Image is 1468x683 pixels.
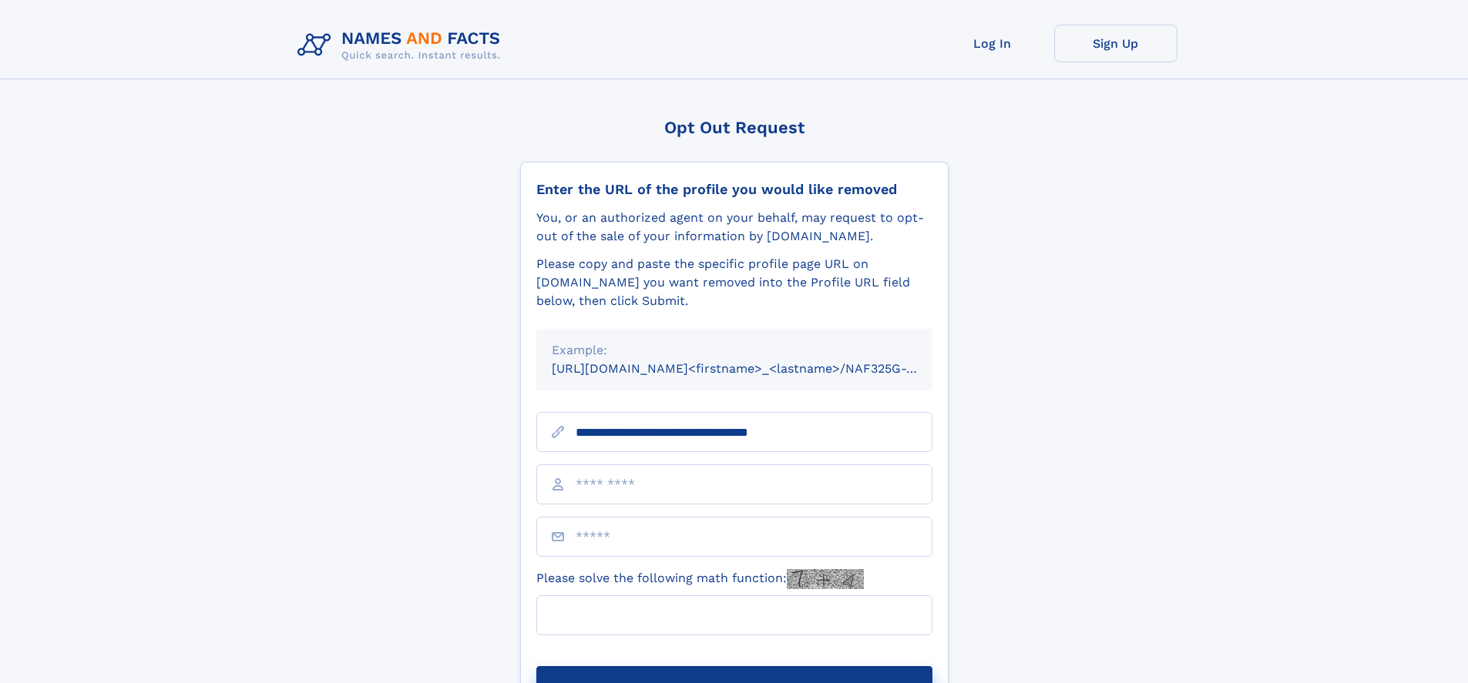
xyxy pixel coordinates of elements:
div: Example: [552,341,917,360]
div: Enter the URL of the profile you would like removed [536,181,932,198]
div: You, or an authorized agent on your behalf, may request to opt-out of the sale of your informatio... [536,209,932,246]
img: Logo Names and Facts [291,25,513,66]
small: [URL][DOMAIN_NAME]<firstname>_<lastname>/NAF325G-xxxxxxxx [552,361,962,376]
div: Opt Out Request [520,118,949,137]
a: Log In [931,25,1054,62]
a: Sign Up [1054,25,1177,62]
label: Please solve the following math function: [536,569,864,589]
div: Please copy and paste the specific profile page URL on [DOMAIN_NAME] you want removed into the Pr... [536,255,932,310]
